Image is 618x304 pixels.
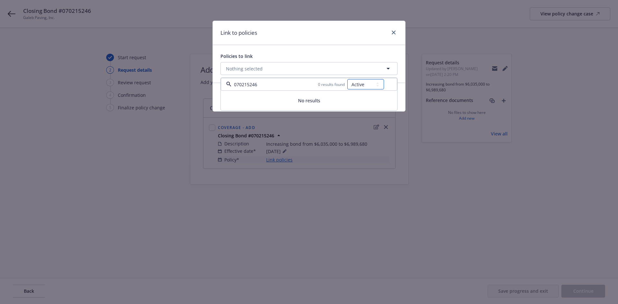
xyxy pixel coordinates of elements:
span: Policies to link [220,53,253,59]
h1: Link to policies [220,29,257,37]
span: No results [221,91,397,110]
span: 0 results found [318,82,345,87]
input: Filter by keyword [231,81,318,88]
button: Nothing selected [220,62,398,75]
a: close [390,29,398,36]
span: Nothing selected [226,65,263,72]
